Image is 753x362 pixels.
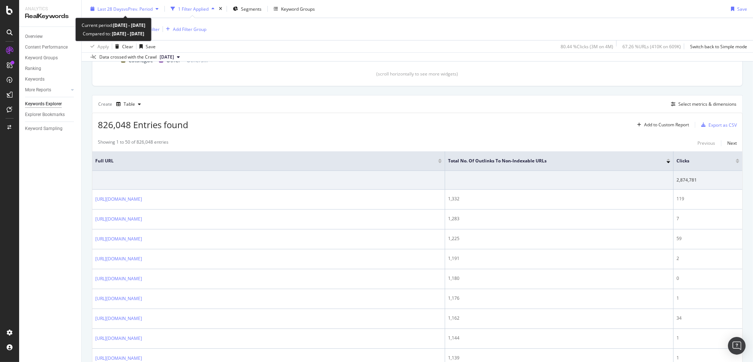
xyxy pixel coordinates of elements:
b: [DATE] - [DATE] [113,22,145,28]
div: Add to Custom Report [644,123,689,127]
a: [URL][DOMAIN_NAME] [95,295,142,302]
div: 67.26 % URLs ( 410K on 609K ) [622,43,681,49]
div: 1,139 [448,355,670,361]
button: Clear [112,41,133,52]
div: Keywords Explorer [25,100,62,108]
div: 1,176 [448,295,670,302]
button: Select metrics & dimensions [668,100,736,109]
div: 80.44 % Clicks ( 3M on 4M ) [561,43,613,49]
div: Showing 1 to 50 of 826,048 entries [98,139,168,148]
div: 1,191 [448,255,670,262]
span: Full URL [95,158,427,164]
div: Next [727,140,737,146]
button: Save [136,41,156,52]
div: Add Filter Group [173,26,206,32]
span: Clicks [676,158,725,164]
div: 1,225 [448,235,670,242]
button: 1 Filter Applied [168,3,217,15]
a: [URL][DOMAIN_NAME] [95,215,142,223]
div: Export as CSV [708,122,737,128]
a: [URL][DOMAIN_NAME] [95,315,142,322]
span: Segments [241,6,262,12]
span: Total No. of Outlinks to Non-Indexable URLs [448,158,656,164]
button: Add Filter Group [163,25,206,34]
a: [URL][DOMAIN_NAME] [95,335,142,342]
div: Create [98,98,144,110]
div: Keyword Groups [25,54,58,62]
div: Keyword Sampling [25,125,63,133]
div: Save [146,43,156,49]
div: RealKeywords [25,12,75,21]
button: Last 28 DaysvsPrev. Period [88,3,161,15]
button: Keyword Groups [271,3,318,15]
span: vs Prev. Period [124,6,153,12]
a: More Reports [25,86,69,94]
div: Select metrics & dimensions [678,101,736,107]
div: Content Performance [25,43,68,51]
button: Next [727,139,737,148]
a: Content Performance [25,43,76,51]
div: 1 [676,295,739,302]
div: 1,144 [448,335,670,341]
button: [DATE] [157,53,183,61]
div: 0 [676,275,739,282]
a: [URL][DOMAIN_NAME] [95,275,142,282]
div: (scroll horizontally to see more widgets) [101,71,734,77]
a: [URL][DOMAIN_NAME] [95,255,142,263]
a: Keywords Explorer [25,100,76,108]
div: Keyword Groups [281,6,315,12]
span: Last 28 Days [97,6,124,12]
div: Previous [697,140,715,146]
a: [URL][DOMAIN_NAME] [95,355,142,362]
div: Keywords [25,75,45,83]
div: More Reports [25,86,51,94]
div: Explorer Bookmarks [25,111,65,119]
div: 1,180 [448,275,670,282]
button: Save [728,3,747,15]
div: 59 [676,235,739,242]
a: [URL][DOMAIN_NAME] [95,235,142,243]
div: times [217,5,224,13]
button: Switch back to Simple mode [687,41,747,52]
a: Keyword Sampling [25,125,76,133]
div: Apply [97,43,109,49]
div: Overview [25,33,43,41]
div: 1,283 [448,215,670,222]
div: 34 [676,315,739,321]
div: Compared to: [83,29,144,38]
div: Save [737,6,747,12]
a: [URL][DOMAIN_NAME] [95,196,142,203]
div: 2 [676,255,739,262]
a: Overview [25,33,76,41]
a: Keyword Groups [25,54,76,62]
div: Ranking [25,65,41,73]
div: Open Intercom Messenger [728,337,746,355]
div: Table [124,102,135,106]
button: Add to Custom Report [634,119,689,131]
a: Keywords [25,75,76,83]
div: 1,162 [448,315,670,321]
div: 1 Filter Applied [178,6,209,12]
div: 1 [676,355,739,361]
b: [DATE] - [DATE] [111,31,144,37]
button: Previous [697,139,715,148]
span: 2025 Sep. 14th [160,54,174,60]
div: Current period: [82,21,145,29]
button: Apply [88,41,109,52]
a: Ranking [25,65,76,73]
div: Switch back to Simple mode [690,43,747,49]
span: 826,048 Entries found [98,119,188,131]
a: Explorer Bookmarks [25,111,76,119]
div: 7 [676,215,739,222]
div: 119 [676,196,739,202]
button: Segments [230,3,264,15]
div: Clear [122,43,133,49]
div: 1,332 [448,196,670,202]
div: Data crossed with the Crawl [99,54,157,60]
div: 1 [676,335,739,341]
div: Analytics [25,6,75,12]
button: Export as CSV [698,119,737,131]
div: 2,874,781 [676,177,739,183]
button: Table [113,98,144,110]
